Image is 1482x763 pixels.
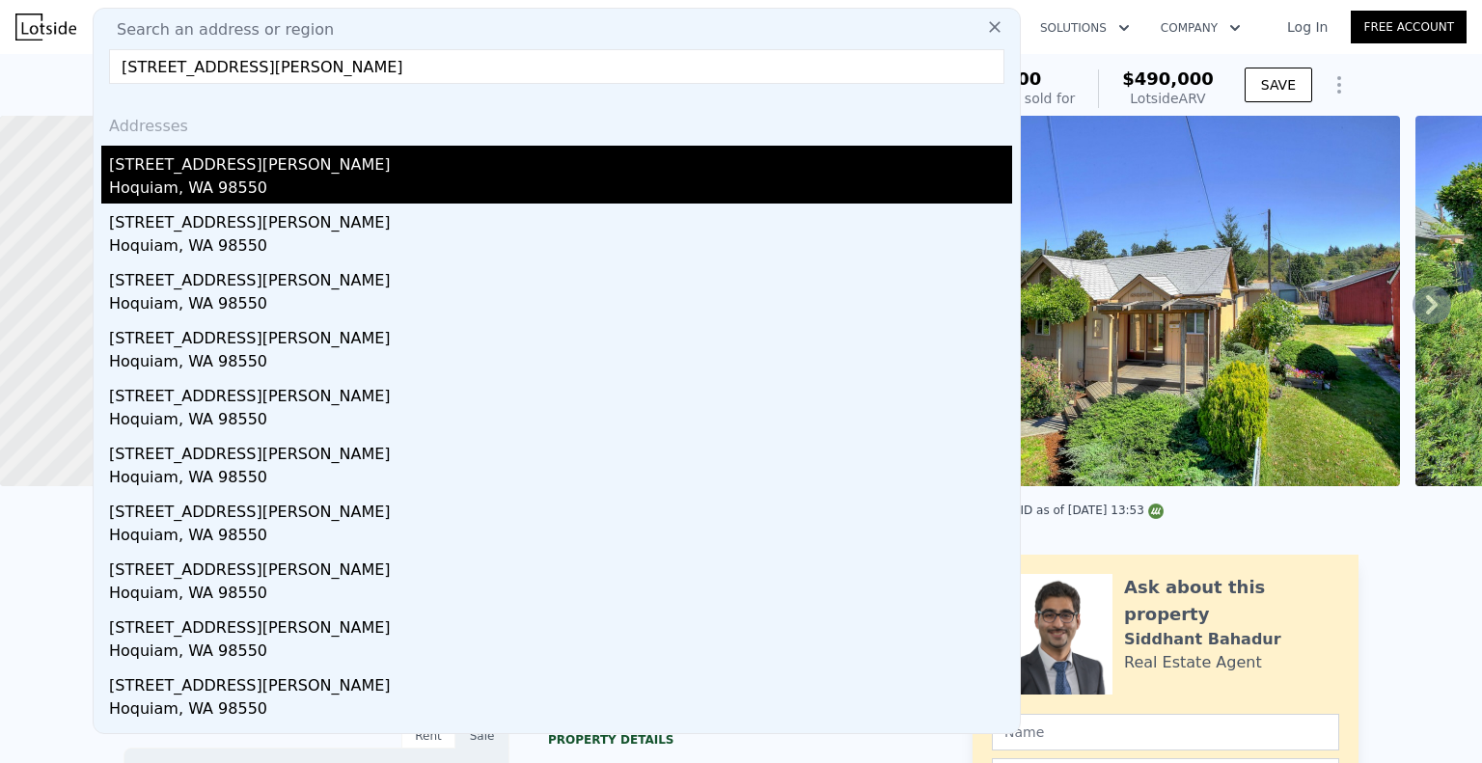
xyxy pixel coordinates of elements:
[109,551,1012,582] div: [STREET_ADDRESS][PERSON_NAME]
[1025,11,1145,45] button: Solutions
[1124,628,1281,651] div: Siddhant Bahadur
[109,234,1012,261] div: Hoquiam, WA 98550
[548,732,934,748] div: Property details
[1122,89,1214,108] div: Lotside ARV
[109,640,1012,667] div: Hoquiam, WA 98550
[109,524,1012,551] div: Hoquiam, WA 98550
[101,18,334,41] span: Search an address or region
[455,723,509,749] div: Sale
[109,292,1012,319] div: Hoquiam, WA 98550
[109,493,1012,524] div: [STREET_ADDRESS][PERSON_NAME]
[109,350,1012,377] div: Hoquiam, WA 98550
[1145,11,1256,45] button: Company
[1264,17,1351,37] a: Log In
[883,116,1400,486] img: Sale: 126111709 Parcel: 100575776
[109,435,1012,466] div: [STREET_ADDRESS][PERSON_NAME]
[109,261,1012,292] div: [STREET_ADDRESS][PERSON_NAME]
[1148,504,1164,519] img: NWMLS Logo
[401,723,455,749] div: Rent
[1122,68,1214,89] span: $490,000
[109,377,1012,408] div: [STREET_ADDRESS][PERSON_NAME]
[992,714,1339,750] input: Name
[109,319,1012,350] div: [STREET_ADDRESS][PERSON_NAME]
[109,697,1012,724] div: Hoquiam, WA 98550
[1124,574,1339,628] div: Ask about this property
[109,466,1012,493] div: Hoquiam, WA 98550
[1245,68,1312,102] button: SAVE
[109,204,1012,234] div: [STREET_ADDRESS][PERSON_NAME]
[109,582,1012,609] div: Hoquiam, WA 98550
[109,146,1012,177] div: [STREET_ADDRESS][PERSON_NAME]
[109,177,1012,204] div: Hoquiam, WA 98550
[101,99,1012,146] div: Addresses
[109,408,1012,435] div: Hoquiam, WA 98550
[109,667,1012,697] div: [STREET_ADDRESS][PERSON_NAME]
[1124,651,1262,674] div: Real Estate Agent
[1320,66,1358,104] button: Show Options
[109,609,1012,640] div: [STREET_ADDRESS][PERSON_NAME]
[109,49,1004,84] input: Enter an address, city, region, neighborhood or zip code
[1351,11,1467,43] a: Free Account
[15,14,76,41] img: Lotside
